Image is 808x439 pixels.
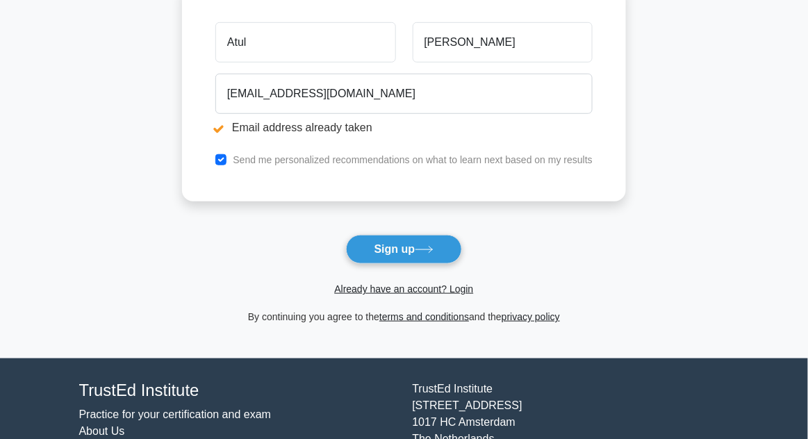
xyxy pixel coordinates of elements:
a: Practice for your certification and exam [79,408,272,420]
a: privacy policy [502,311,560,322]
input: Last name [413,22,593,63]
h4: TrustEd Institute [79,381,396,401]
label: Send me personalized recommendations on what to learn next based on my results [233,154,593,165]
a: Already have an account? Login [334,283,473,295]
input: First name [215,22,395,63]
button: Sign up [346,235,463,264]
a: About Us [79,425,125,437]
div: By continuing you agree to the and the [174,308,634,325]
a: terms and conditions [379,311,469,322]
li: Email address already taken [215,119,593,136]
input: Email [215,74,593,114]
